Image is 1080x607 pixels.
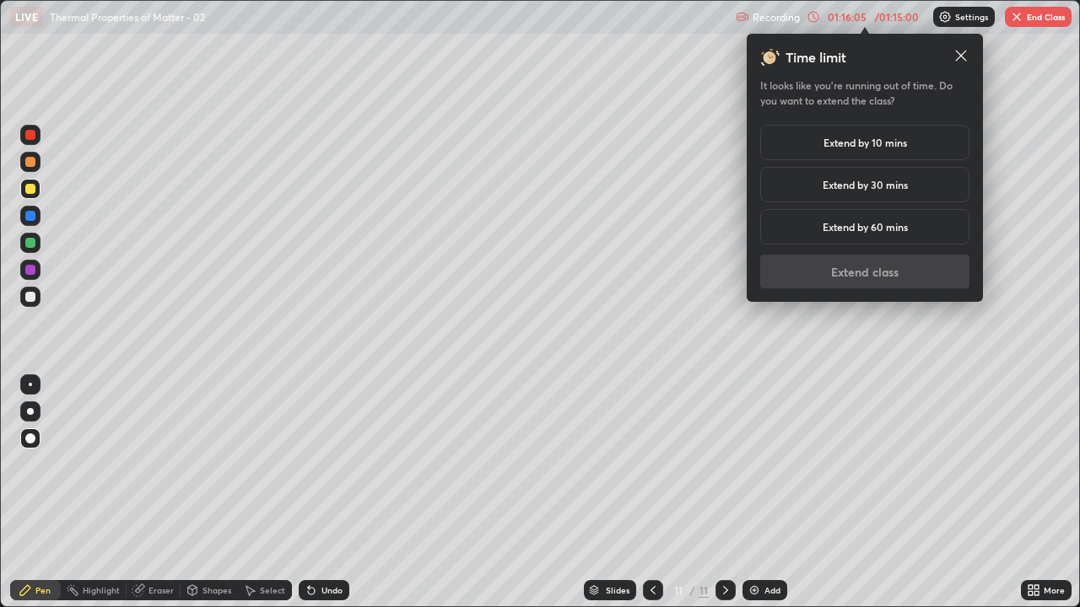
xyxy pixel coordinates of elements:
div: Highlight [83,586,120,594]
div: 01:16:05 [823,12,871,22]
h5: Extend by 30 mins [823,177,908,192]
div: 11 [699,583,709,598]
h5: Extend by 60 mins [823,219,908,234]
div: Undo [321,586,343,594]
div: Add [764,586,780,594]
div: Eraser [148,586,174,594]
img: end-class-cross [1010,10,1023,24]
h5: It looks like you’re running out of time. Do you want to extend the class? [760,78,969,108]
div: More [1044,586,1065,594]
p: Thermal Properties of Matter - 02 [50,10,205,24]
h5: Extend by 10 mins [823,135,907,150]
div: Select [260,586,285,594]
div: / 01:15:00 [871,12,923,22]
div: 11 [670,585,687,595]
div: Shapes [202,586,231,594]
p: LIVE [15,10,38,24]
button: End Class [1005,7,1072,27]
p: Settings [955,13,988,21]
img: class-settings-icons [938,10,952,24]
img: add-slide-button [748,583,761,597]
p: Recording [753,11,800,24]
div: Pen [35,586,51,594]
img: recording.375f2c34.svg [736,10,749,24]
h3: Time limit [786,47,846,67]
div: Slides [606,586,629,594]
div: / [690,585,695,595]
